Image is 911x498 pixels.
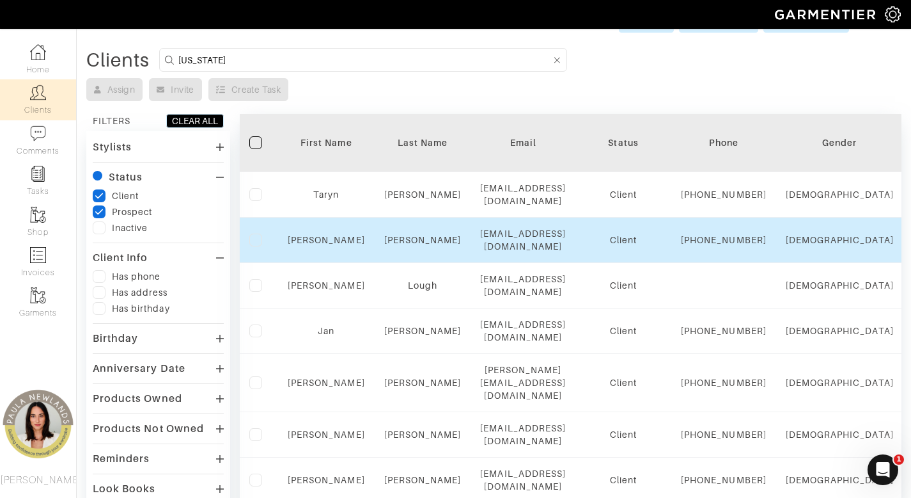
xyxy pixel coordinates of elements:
[375,114,471,172] th: Toggle SortBy
[109,171,143,184] div: Status
[384,235,462,245] a: [PERSON_NAME]
[885,6,901,22] img: gear-icon-white-bd11855cb880d31180b6d7d6211b90ccbf57a29d726f0c71d8c61bd08dd39cc2.png
[30,247,46,263] img: orders-icon-0abe47150d42831381b5fb84f609e132dff9fe21cb692f30cb5eec754e2cba89.png
[93,115,130,127] div: FILTERS
[480,422,566,447] div: [EMAIL_ADDRESS][DOMAIN_NAME]
[288,475,365,485] a: [PERSON_NAME]
[786,325,894,337] div: [DEMOGRAPHIC_DATA]
[868,454,898,485] iframe: Intercom live chat
[112,205,152,218] div: Prospect
[288,280,365,291] a: [PERSON_NAME]
[288,235,365,245] a: [PERSON_NAME]
[86,54,150,67] div: Clients
[384,189,462,200] a: [PERSON_NAME]
[480,136,566,149] div: Email
[384,430,462,440] a: [PERSON_NAME]
[480,318,566,344] div: [EMAIL_ADDRESS][DOMAIN_NAME]
[112,221,148,234] div: Inactive
[288,430,365,440] a: [PERSON_NAME]
[112,286,168,299] div: Has address
[30,125,46,141] img: comment-icon-a0a6a9ef722e966f86d9cbdc48e553b5cf19dbc54f86b18d962a5391bc8f6eb6.png
[93,332,138,345] div: Birthday
[384,136,462,149] div: Last Name
[585,234,662,246] div: Client
[681,136,767,149] div: Phone
[172,115,218,127] div: CLEAR ALL
[93,252,148,264] div: Client Info
[575,114,671,172] th: Toggle SortBy
[288,136,365,149] div: First Name
[384,475,462,485] a: [PERSON_NAME]
[408,280,437,291] a: Lough
[93,422,204,435] div: Products Not Owned
[585,376,662,389] div: Client
[112,302,170,315] div: Has birthday
[30,84,46,100] img: clients-icon-6bae9207a08558b7cb47a8932f037763ab4055f8c8b6bfacd5dc20c3e0201464.png
[30,207,46,223] img: garments-icon-b7da505a4dc4fd61783c78ac3ca0ef83fa9d6f193b1c9dc38574b1d14d53ca28.png
[776,114,903,172] th: Toggle SortBy
[480,467,566,493] div: [EMAIL_ADDRESS][DOMAIN_NAME]
[681,234,767,246] div: [PHONE_NUMBER]
[178,52,551,68] input: Search by name, email, phone, city, or state
[384,326,462,336] a: [PERSON_NAME]
[786,279,894,292] div: [DEMOGRAPHIC_DATA]
[894,454,904,465] span: 1
[681,474,767,486] div: [PHONE_NUMBER]
[93,453,150,465] div: Reminders
[585,136,662,149] div: Status
[288,378,365,388] a: [PERSON_NAME]
[786,188,894,201] div: [DEMOGRAPHIC_DATA]
[384,378,462,388] a: [PERSON_NAME]
[786,474,894,486] div: [DEMOGRAPHIC_DATA]
[278,114,375,172] th: Toggle SortBy
[585,428,662,441] div: Client
[30,287,46,303] img: garments-icon-b7da505a4dc4fd61783c78ac3ca0ef83fa9d6f193b1c9dc38574b1d14d53ca28.png
[30,166,46,182] img: reminder-icon-8004d30b9f0a5d33ae49ab947aed9ed385cf756f9e5892f1edd6e32f2345188e.png
[313,189,339,200] a: Taryn
[93,141,132,154] div: Stylists
[480,273,566,298] div: [EMAIL_ADDRESS][DOMAIN_NAME]
[681,188,767,201] div: [PHONE_NUMBER]
[480,227,566,253] div: [EMAIL_ADDRESS][DOMAIN_NAME]
[480,364,566,402] div: [PERSON_NAME][EMAIL_ADDRESS][DOMAIN_NAME]
[786,428,894,441] div: [DEMOGRAPHIC_DATA]
[786,136,894,149] div: Gender
[480,182,566,207] div: [EMAIL_ADDRESS][DOMAIN_NAME]
[93,483,156,495] div: Look Books
[112,270,160,283] div: Has phone
[585,325,662,337] div: Client
[768,3,885,26] img: garmentier-logo-header-white-b43fb05a5012e4ada735d5af1a66efaba907eab6374d6393d1fbf88cb4ef424d.png
[681,428,767,441] div: [PHONE_NUMBER]
[93,362,185,375] div: Anniversary Date
[93,392,182,405] div: Products Owned
[112,189,139,202] div: Client
[786,234,894,246] div: [DEMOGRAPHIC_DATA]
[166,114,224,128] button: CLEAR ALL
[318,326,334,336] a: Jan
[585,474,662,486] div: Client
[585,188,662,201] div: Client
[30,44,46,60] img: dashboard-icon-dbcd8f5a0b271acd01030246c82b418ddd0df26cd7fceb0bd07c9910d44c42f6.png
[786,376,894,389] div: [DEMOGRAPHIC_DATA]
[585,279,662,292] div: Client
[681,376,767,389] div: [PHONE_NUMBER]
[681,325,767,337] div: [PHONE_NUMBER]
